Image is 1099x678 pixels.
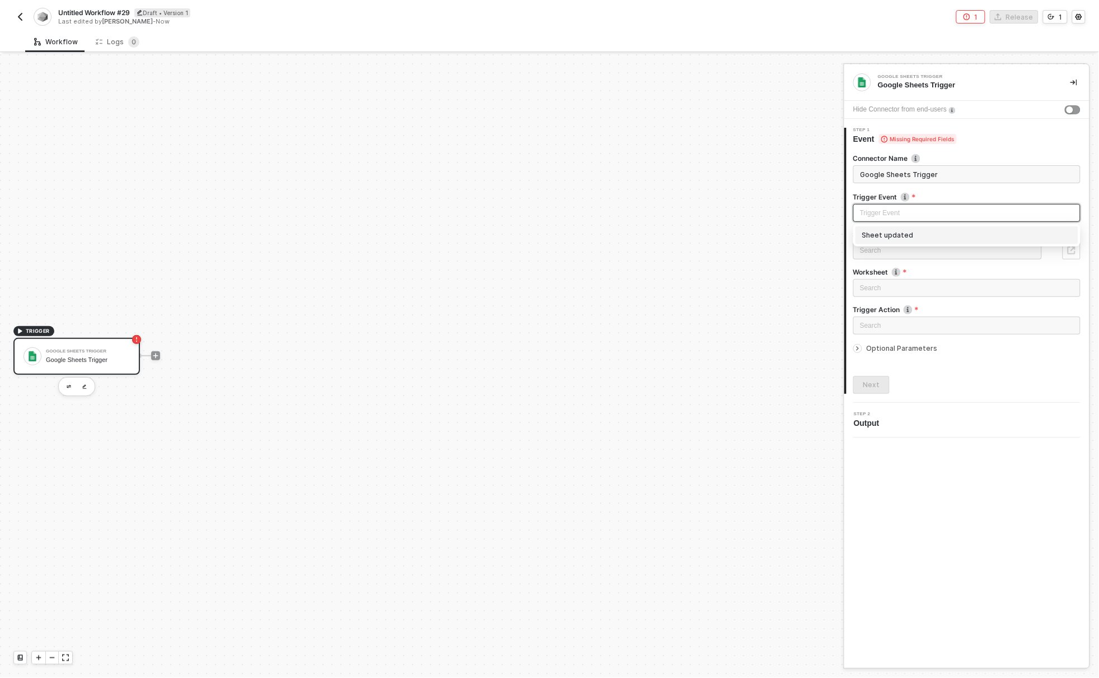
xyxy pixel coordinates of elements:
[38,12,47,22] img: integration-icon
[857,77,867,87] img: integration-icon
[911,154,920,163] img: icon-info
[62,654,69,661] span: icon-expand
[13,10,27,24] button: back
[853,133,957,145] span: Event
[853,104,947,115] div: Hide Connector from end-users
[904,305,913,314] img: icon-info
[878,75,1046,79] div: Google Sheets Trigger
[26,327,50,336] span: TRIGGER
[854,345,861,352] span: icon-arrow-right-small
[46,356,130,364] div: Google Sheets Trigger
[964,13,970,20] span: icon-error-page
[879,134,957,144] span: Missing Required Fields
[867,344,938,352] span: Optional Parameters
[975,12,978,22] div: 1
[853,267,1081,277] label: Worksheet
[1067,246,1076,255] span: icon-open-external
[878,80,1053,90] div: Google Sheets Trigger
[854,412,884,416] span: Step 2
[862,229,1072,242] div: Sheet updated
[134,8,190,17] div: Draft • Version 1
[853,342,1081,355] div: Optional Parameters
[132,335,141,344] span: icon-error-page
[96,36,139,48] div: Logs
[46,349,130,354] div: Google Sheets Trigger
[67,385,71,389] img: edit-cred
[34,38,78,47] div: Workflow
[853,165,1081,183] input: Enter description
[17,328,24,335] span: icon-play
[78,380,91,393] button: edit-cred
[152,352,159,359] span: icon-play
[27,351,38,361] img: icon
[82,384,87,389] img: edit-cred
[956,10,985,24] button: 1
[49,654,55,661] span: icon-minus
[102,17,153,25] span: [PERSON_NAME]
[901,193,910,202] img: icon-info
[853,154,1081,163] label: Connector Name
[949,107,956,114] img: icon-info
[853,376,890,394] button: Next
[853,305,1081,314] label: Trigger Action
[854,417,884,429] span: Output
[137,10,143,16] span: icon-edit
[1070,79,1077,86] span: icon-collapse-right
[990,10,1039,24] button: Release
[855,226,1078,244] div: Sheet updated
[1059,12,1063,22] div: 1
[1043,10,1068,24] button: 1
[62,380,76,393] button: edit-cred
[1075,13,1082,20] span: icon-settings
[844,128,1089,394] div: Step 1Event Missing Required FieldsConnector Nameicon-infoTrigger Eventicon-infoTrigger EventShee...
[853,128,957,132] span: Step 1
[16,12,25,21] img: back
[58,17,549,26] div: Last edited by - Now
[58,8,130,17] span: Untitled Workflow #29
[128,36,139,48] sup: 0
[1048,13,1055,20] span: icon-versioning
[853,192,1081,202] label: Trigger Event
[35,654,42,661] span: icon-play
[892,268,901,277] img: icon-info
